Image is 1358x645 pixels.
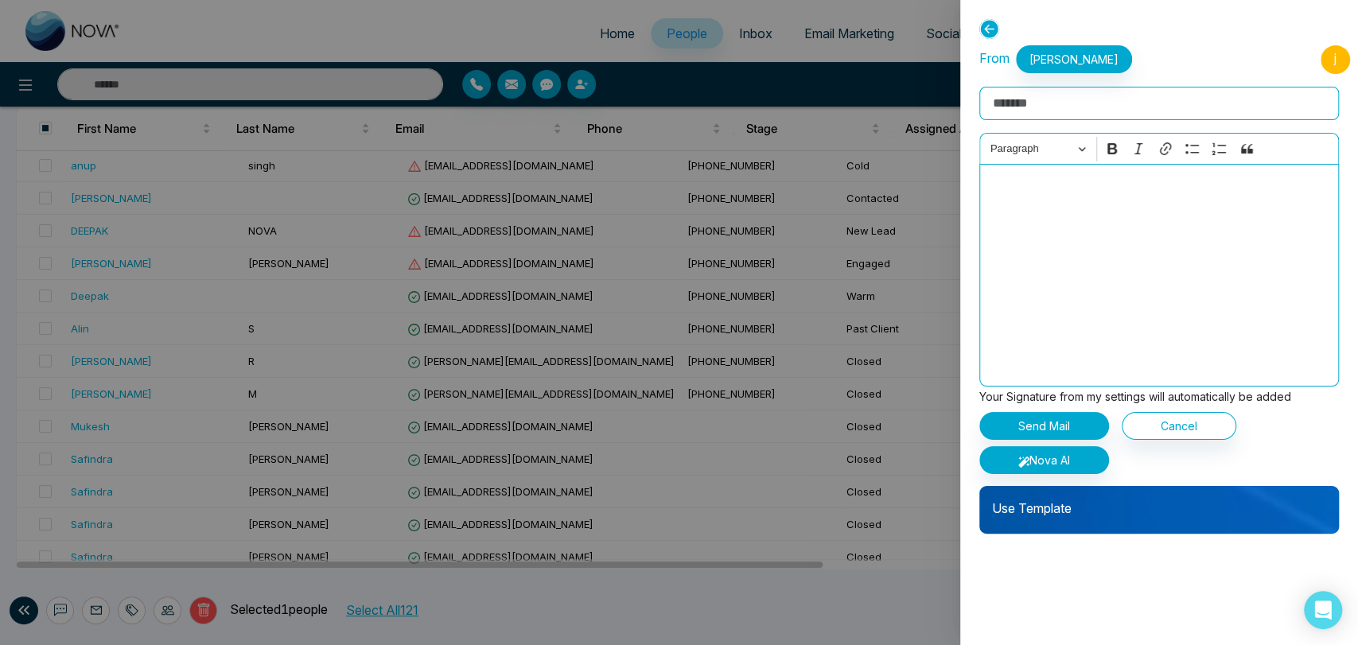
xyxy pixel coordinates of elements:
[1304,591,1342,629] div: Open Intercom Messenger
[979,164,1339,387] div: Editor editing area: main
[979,412,1109,440] button: Send Mail
[1321,45,1350,74] span: j
[990,139,1073,158] span: Paragraph
[1122,412,1236,440] button: Cancel
[979,486,1339,518] p: Use Template
[979,45,1132,73] p: From
[1016,45,1132,73] span: [PERSON_NAME]
[983,137,1093,161] button: Paragraph
[979,446,1109,474] button: Nova AI
[979,390,1291,403] small: Your Signature from my settings will automatically be added
[979,133,1339,164] div: Editor toolbar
